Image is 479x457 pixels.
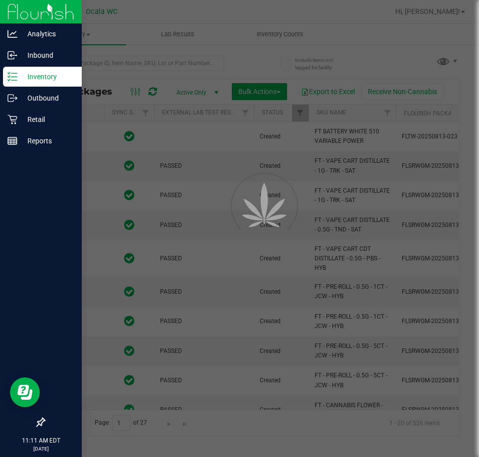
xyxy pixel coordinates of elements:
[7,136,17,146] inline-svg: Reports
[7,29,17,39] inline-svg: Analytics
[17,135,77,147] p: Reports
[17,114,77,125] p: Retail
[17,92,77,104] p: Outbound
[7,93,17,103] inline-svg: Outbound
[10,377,40,407] iframe: Resource center
[17,71,77,83] p: Inventory
[7,50,17,60] inline-svg: Inbound
[17,28,77,40] p: Analytics
[4,436,77,445] p: 11:11 AM EDT
[7,72,17,82] inline-svg: Inventory
[7,114,17,124] inline-svg: Retail
[17,49,77,61] p: Inbound
[4,445,77,453] p: [DATE]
